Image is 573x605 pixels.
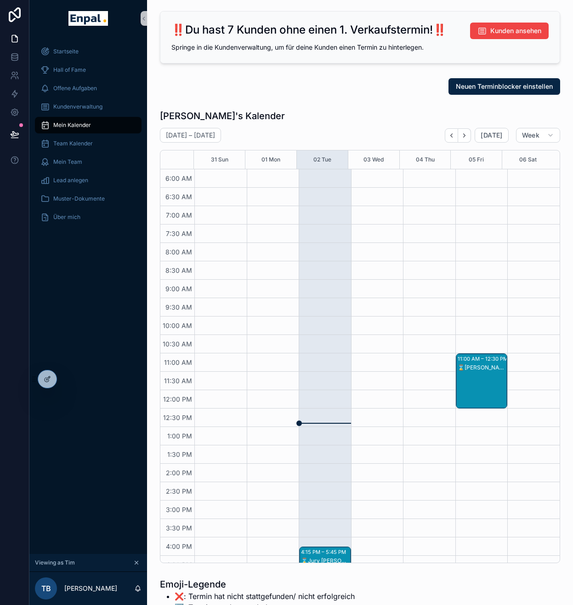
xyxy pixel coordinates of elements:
[162,377,194,385] span: 11:30 AM
[301,547,348,557] div: 4:15 PM – 5:45 PM
[53,103,102,110] span: Kundenverwaltung
[53,213,80,221] span: Über mich
[458,128,471,143] button: Next
[35,98,142,115] a: Kundenverwaltung
[470,23,549,39] button: Kunden ansehen
[35,43,142,60] a: Startseite
[164,542,194,550] span: 4:00 PM
[160,322,194,329] span: 10:00 AM
[35,190,142,207] a: Muster-Dokumente
[175,591,373,602] li: ❌: Termin hat nicht stattgefunden/ nicht erfolgreich
[29,37,147,237] div: scrollable content
[300,547,351,601] div: 4:15 PM – 5:45 PM⌛Jury [PERSON_NAME] - 1. VG
[164,469,194,477] span: 2:00 PM
[35,209,142,225] a: Über mich
[53,140,93,147] span: Team Kalender
[53,48,79,55] span: Startseite
[163,174,194,182] span: 6:00 AM
[313,150,331,169] button: 02 Tue
[35,172,142,189] a: Lead anlegen
[171,43,424,51] span: Springe in die Kundenverwaltung, um für deine Kunden einen Termin zu hinterlegen.
[458,354,510,363] div: 11:00 AM – 12:30 PM
[160,340,194,348] span: 10:30 AM
[164,506,194,513] span: 3:00 PM
[35,62,142,78] a: Hall of Fame
[164,487,194,495] span: 2:30 PM
[456,354,507,408] div: 11:00 AM – 12:30 PM⌛[PERSON_NAME] - 1. VG
[448,78,560,95] button: Neuen Terminblocker einstellen
[68,11,108,26] img: App logo
[456,82,553,91] span: Neuen Terminblocker einstellen
[163,266,194,274] span: 8:30 AM
[162,358,194,366] span: 11:00 AM
[481,131,502,139] span: [DATE]
[35,117,142,133] a: Mein Kalender
[165,432,194,440] span: 1:00 PM
[163,248,194,256] span: 8:00 AM
[445,128,458,143] button: Back
[301,557,350,565] div: ⌛Jury [PERSON_NAME] - 1. VG
[161,414,194,421] span: 12:30 PM
[35,135,142,152] a: Team Kalender
[519,150,537,169] button: 06 Sat
[163,303,194,311] span: 9:30 AM
[164,561,194,569] span: 4:30 PM
[171,23,447,37] h2: ‼️Du hast 7 Kunden ohne einen 1. Verkaufstermin!‼️
[35,80,142,97] a: Offene Aufgaben
[160,578,373,591] h1: Emoji-Legende
[165,450,194,458] span: 1:30 PM
[53,121,91,129] span: Mein Kalender
[164,230,194,237] span: 7:30 AM
[164,211,194,219] span: 7:00 AM
[64,584,117,593] p: [PERSON_NAME]
[163,193,194,201] span: 6:30 AM
[53,195,105,202] span: Muster-Dokumente
[261,150,280,169] button: 01 Mon
[416,150,435,169] button: 04 Thu
[469,150,484,169] button: 05 Fri
[363,150,384,169] button: 03 Wed
[53,177,88,184] span: Lead anlegen
[166,131,215,140] h2: [DATE] – [DATE]
[490,26,541,35] span: Kunden ansehen
[160,109,285,122] h1: [PERSON_NAME]'s Kalender
[163,285,194,293] span: 9:00 AM
[475,128,508,143] button: [DATE]
[161,395,194,403] span: 12:00 PM
[53,66,86,74] span: Hall of Fame
[516,128,560,143] button: Week
[522,131,539,139] span: Week
[41,583,51,594] span: TB
[458,364,507,371] div: ⌛[PERSON_NAME] - 1. VG
[164,524,194,532] span: 3:30 PM
[53,85,97,92] span: Offene Aufgaben
[211,150,228,169] button: 31 Sun
[53,158,82,166] span: Mein Team
[35,154,142,170] a: Mein Team
[35,559,75,566] span: Viewing as Tim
